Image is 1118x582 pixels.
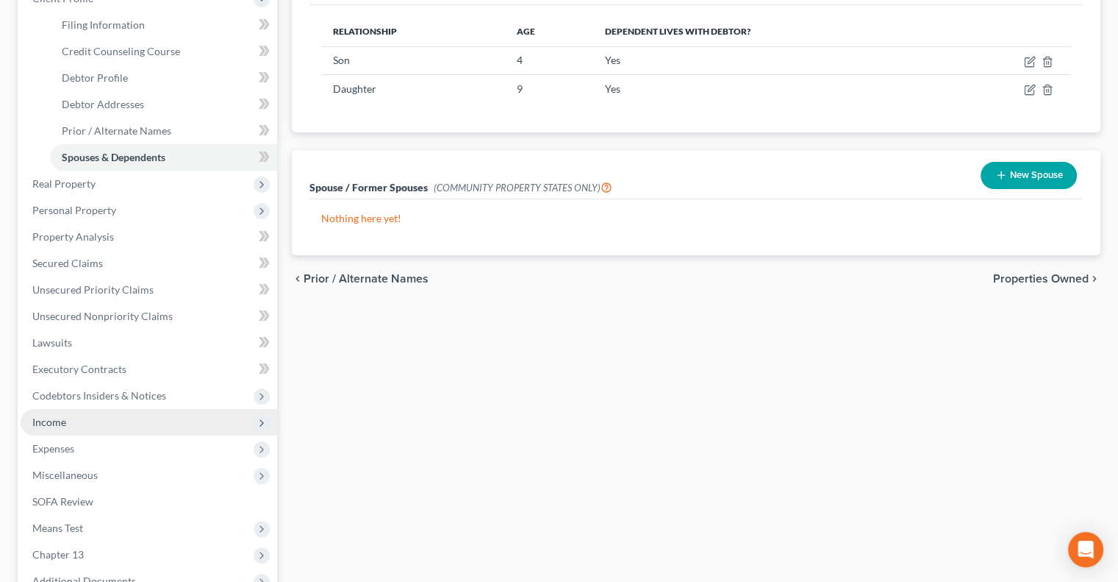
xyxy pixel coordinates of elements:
[993,273,1089,285] span: Properties Owned
[62,151,165,163] span: Spouses & Dependents
[50,38,277,65] a: Credit Counseling Course
[62,98,144,110] span: Debtor Addresses
[62,71,128,84] span: Debtor Profile
[32,204,116,216] span: Personal Property
[32,363,126,375] span: Executory Contracts
[50,118,277,144] a: Prior / Alternate Names
[32,548,84,561] span: Chapter 13
[50,91,277,118] a: Debtor Addresses
[32,230,114,243] span: Property Analysis
[21,303,277,330] a: Unsecured Nonpriority Claims
[434,182,612,194] span: (COMMUNITY PROPERTY STATES ONLY)
[21,250,277,277] a: Secured Claims
[21,356,277,383] a: Executory Contracts
[21,330,277,356] a: Lawsuits
[21,489,277,515] a: SOFA Review
[32,389,166,402] span: Codebtors Insiders & Notices
[32,522,83,534] span: Means Test
[62,124,171,137] span: Prior / Alternate Names
[321,17,505,46] th: Relationship
[505,46,593,74] td: 4
[321,46,505,74] td: Son
[593,46,948,74] td: Yes
[32,469,98,481] span: Miscellaneous
[32,257,103,269] span: Secured Claims
[309,181,428,194] span: Spouse / Former Spouses
[21,277,277,303] a: Unsecured Priority Claims
[981,162,1077,189] button: New Spouse
[505,75,593,103] td: 9
[292,273,429,285] button: chevron_left Prior / Alternate Names
[593,17,948,46] th: Dependent lives with debtor?
[1089,273,1100,285] i: chevron_right
[62,18,145,31] span: Filing Information
[304,273,429,285] span: Prior / Alternate Names
[292,273,304,285] i: chevron_left
[321,211,1071,226] p: Nothing here yet!
[50,12,277,38] a: Filing Information
[32,495,93,508] span: SOFA Review
[1068,532,1103,567] div: Open Intercom Messenger
[62,45,180,57] span: Credit Counseling Course
[993,273,1100,285] button: Properties Owned chevron_right
[32,336,72,349] span: Lawsuits
[21,224,277,250] a: Property Analysis
[32,416,66,428] span: Income
[50,65,277,91] a: Debtor Profile
[32,177,96,190] span: Real Property
[32,310,173,322] span: Unsecured Nonpriority Claims
[32,442,74,455] span: Expenses
[505,17,593,46] th: Age
[321,75,505,103] td: Daughter
[32,283,154,296] span: Unsecured Priority Claims
[50,144,277,171] a: Spouses & Dependents
[593,75,948,103] td: Yes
